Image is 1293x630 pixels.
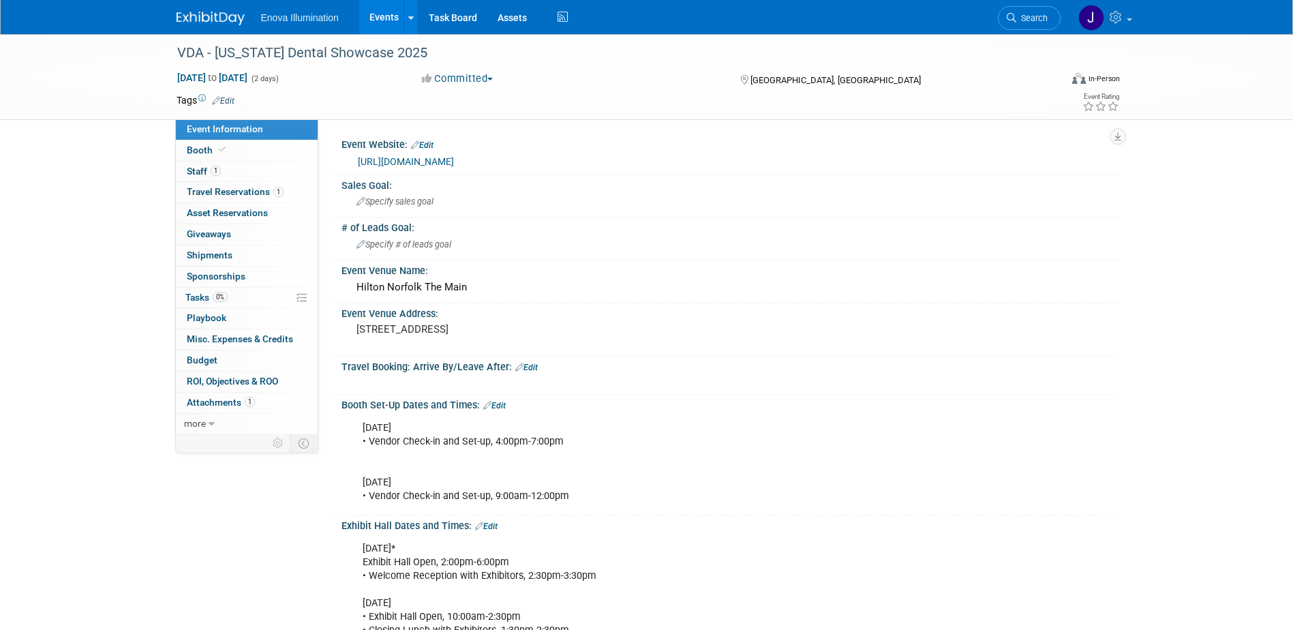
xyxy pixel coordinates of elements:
[353,415,967,510] div: [DATE] • Vendor Check-in and Set-up, 4:00pm-7:00pm [DATE] • Vendor Check-in and Set-up, 9:00am-12...
[475,522,498,531] a: Edit
[187,228,231,239] span: Giveaways
[750,75,921,85] span: [GEOGRAPHIC_DATA], [GEOGRAPHIC_DATA]
[417,72,498,86] button: Committed
[341,260,1117,277] div: Event Venue Name:
[261,12,339,23] span: Enova Illumination
[341,303,1117,320] div: Event Venue Address:
[290,434,318,452] td: Toggle Event Tabs
[515,363,538,372] a: Edit
[184,418,206,429] span: more
[177,72,248,84] span: [DATE] [DATE]
[187,355,217,365] span: Budget
[212,96,234,106] a: Edit
[356,323,650,335] pre: [STREET_ADDRESS]
[177,12,245,25] img: ExhibitDay
[187,312,226,323] span: Playbook
[187,123,263,134] span: Event Information
[341,395,1117,412] div: Booth Set-Up Dates and Times:
[176,393,318,413] a: Attachments1
[352,277,1107,298] div: Hilton Norfolk The Main
[176,350,318,371] a: Budget
[206,72,219,83] span: to
[250,74,279,83] span: (2 days)
[341,515,1117,533] div: Exhibit Hall Dates and Times:
[1088,74,1120,84] div: In-Person
[176,414,318,434] a: more
[358,156,454,167] a: [URL][DOMAIN_NAME]
[483,401,506,410] a: Edit
[176,162,318,182] a: Staff1
[341,217,1117,235] div: # of Leads Goal:
[273,187,284,197] span: 1
[356,196,433,207] span: Specify sales goal
[172,41,1040,65] div: VDA - [US_STATE] Dental Showcase 2025
[176,288,318,308] a: Tasks0%
[187,250,232,260] span: Shipments
[187,397,255,408] span: Attachments
[185,292,228,303] span: Tasks
[211,166,221,176] span: 1
[187,145,228,155] span: Booth
[176,203,318,224] a: Asset Reservations
[176,182,318,202] a: Travel Reservations1
[176,308,318,329] a: Playbook
[177,93,234,107] td: Tags
[176,224,318,245] a: Giveaways
[187,186,284,197] span: Travel Reservations
[176,267,318,287] a: Sponsorships
[187,207,268,218] span: Asset Reservations
[176,140,318,161] a: Booth
[411,140,433,150] a: Edit
[1016,13,1048,23] span: Search
[187,376,278,387] span: ROI, Objectives & ROO
[176,372,318,392] a: ROI, Objectives & ROO
[341,357,1117,374] div: Travel Booking: Arrive By/Leave After:
[341,134,1117,152] div: Event Website:
[213,292,228,302] span: 0%
[187,333,293,344] span: Misc. Expenses & Credits
[1072,73,1086,84] img: Format-Inperson.png
[176,245,318,266] a: Shipments
[245,397,255,407] span: 1
[1082,93,1119,100] div: Event Rating
[176,119,318,140] a: Event Information
[187,166,221,177] span: Staff
[980,71,1121,91] div: Event Format
[267,434,290,452] td: Personalize Event Tab Strip
[1078,5,1104,31] img: Janelle Tlusty
[998,6,1061,30] a: Search
[176,329,318,350] a: Misc. Expenses & Credits
[219,146,226,153] i: Booth reservation complete
[187,271,245,282] span: Sponsorships
[341,175,1117,192] div: Sales Goal:
[356,239,451,250] span: Specify # of leads goal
